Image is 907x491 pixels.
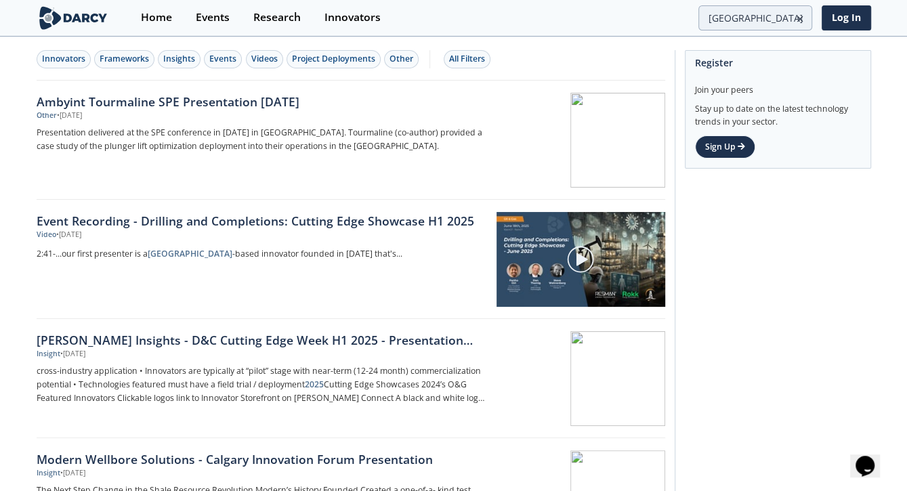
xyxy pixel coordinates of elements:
[37,245,487,263] a: 2:41-...our first presenter is a[GEOGRAPHIC_DATA]-based innovator founded in [DATE] that's...
[37,126,485,153] p: Presentation delivered at the SPE conference in [DATE] in [GEOGRAPHIC_DATA]. Tourmaline (co-autho...
[698,5,812,30] input: Advanced Search
[60,349,85,360] div: • [DATE]
[37,349,60,360] div: Insight
[141,12,172,23] div: Home
[158,50,201,68] button: Insights
[305,379,324,390] strong: 2025
[37,364,485,405] p: cross-industry application • Innovators are typically at “pilot” stage with near-term (12-24 mont...
[196,12,230,23] div: Events
[850,437,893,477] iframe: chat widget
[37,110,57,121] div: Other
[37,468,60,479] div: Insight
[37,6,110,30] img: logo-wide.svg
[163,53,195,65] div: Insights
[42,53,85,65] div: Innovators
[37,93,485,110] div: Ambyint Tourmaline SPE Presentation [DATE]
[37,331,485,349] div: [PERSON_NAME] Insights - D&C Cutting Edge Week H1 2025 - Presentation Slides
[389,53,413,65] div: Other
[37,450,485,468] div: Modern Wellbore Solutions - Calgary Innovation Forum Presentation
[37,81,665,200] a: Ambyint Tourmaline SPE Presentation [DATE] Other •[DATE] Presentation delivered at the SPE confer...
[695,74,861,96] div: Join your peers
[56,230,81,240] div: • [DATE]
[37,319,665,438] a: [PERSON_NAME] Insights - D&C Cutting Edge Week H1 2025 - Presentation Slides Insight •[DATE] cros...
[60,468,85,479] div: • [DATE]
[148,248,232,259] strong: [GEOGRAPHIC_DATA]
[695,96,861,128] div: Stay up to date on the latest technology trends in your sector.
[253,12,301,23] div: Research
[246,50,283,68] button: Videos
[251,53,278,65] div: Videos
[444,50,490,68] button: All Filters
[37,230,56,240] div: Video
[94,50,154,68] button: Frameworks
[37,212,487,230] a: Event Recording - Drilling and Completions: Cutting Edge Showcase H1 2025
[292,53,375,65] div: Project Deployments
[37,50,91,68] button: Innovators
[287,50,381,68] button: Project Deployments
[324,12,381,23] div: Innovators
[209,53,236,65] div: Events
[695,51,861,74] div: Register
[57,110,82,121] div: • [DATE]
[822,5,871,30] a: Log In
[695,135,755,158] a: Sign Up
[566,245,595,274] img: play-chapters-gray.svg
[384,50,419,68] button: Other
[100,53,149,65] div: Frameworks
[449,53,485,65] div: All Filters
[204,50,242,68] button: Events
